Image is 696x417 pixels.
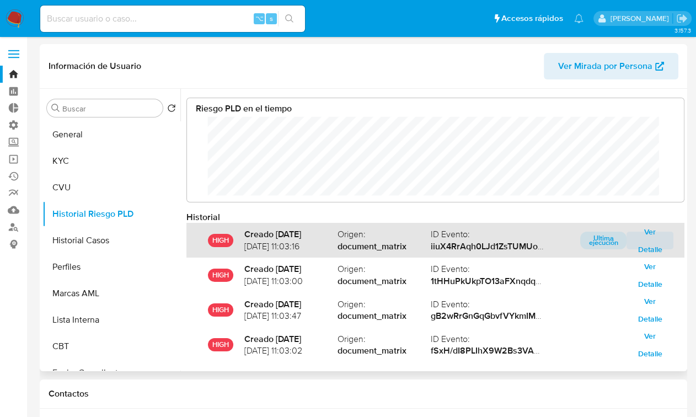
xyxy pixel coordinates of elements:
strong: Creado [DATE] [244,228,338,240]
button: General [42,121,180,148]
button: Ver Detalle [627,336,673,354]
span: [DATE] 11:03:16 [244,240,338,253]
span: Ver Detalle [634,337,666,352]
p: federico.luaces@mercadolibre.com [610,13,672,24]
button: search-icon [278,11,301,26]
strong: Historial [186,211,220,223]
button: Lista Interna [42,307,180,333]
button: Historial Casos [42,227,180,254]
strong: document_matrix [338,275,431,287]
h1: Contactos [49,388,678,399]
p: HIGH [208,303,233,317]
button: CBT [42,333,180,360]
strong: Creado [DATE] [244,298,338,311]
input: Buscar usuario o caso... [40,12,305,26]
strong: Creado [DATE] [244,333,338,345]
a: Salir [676,13,688,24]
span: ID Evento : [431,333,552,345]
span: Ver Mirada por Persona [558,53,652,79]
button: Buscar [51,104,60,113]
button: Marcas AML [42,280,180,307]
span: Ver Detalle [634,233,666,248]
p: HIGH [208,234,233,247]
button: CVU [42,174,180,201]
strong: Creado [DATE] [244,263,338,275]
span: Ver Detalle [634,268,666,283]
button: Ver Detalle [627,232,673,249]
h1: Información de Usuario [49,61,141,72]
span: [DATE] 11:03:02 [244,345,338,357]
span: Origen : [338,263,431,275]
button: Volver al orden por defecto [167,104,176,116]
button: Historial Riesgo PLD [42,201,180,227]
span: Accesos rápidos [501,13,563,24]
button: KYC [42,148,180,174]
button: Ver Mirada por Persona [544,53,678,79]
p: HIGH [208,338,233,351]
a: Notificaciones [574,14,583,23]
button: Ver Detalle [627,301,673,319]
span: Origen : [338,333,431,345]
span: ID Evento : [431,298,552,311]
span: Origen : [338,298,431,311]
strong: document_matrix [338,345,431,357]
span: [DATE] 11:03:00 [244,275,338,287]
p: Ultima ejecución [580,232,627,249]
span: [DATE] 11:03:47 [244,310,338,322]
span: ID Evento : [431,228,552,240]
button: Ver Detalle [627,266,673,284]
span: Origen : [338,228,431,240]
input: Buscar [62,104,158,114]
strong: document_matrix [338,310,431,322]
p: HIGH [208,269,233,282]
button: Perfiles [42,254,180,280]
span: ⌥ [255,13,263,24]
strong: Riesgo PLD en el tiempo [196,102,292,115]
span: Ver Detalle [634,302,666,318]
span: ID Evento : [431,263,552,275]
strong: document_matrix [338,240,431,253]
button: Fecha Compliant [42,360,180,386]
span: s [270,13,273,24]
